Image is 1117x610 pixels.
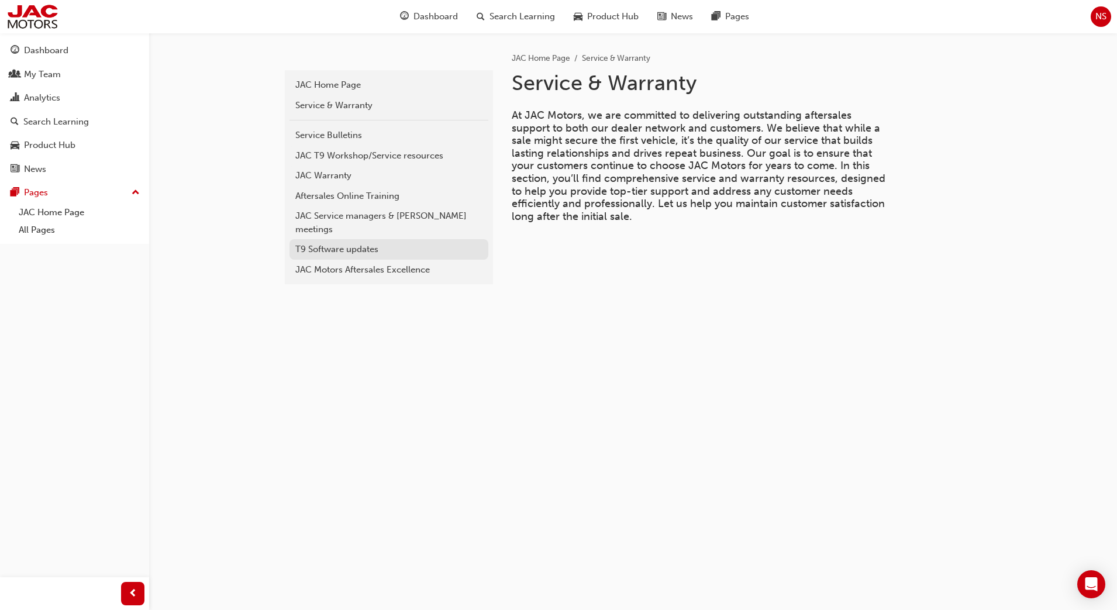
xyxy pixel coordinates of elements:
a: News [5,158,144,180]
button: DashboardMy TeamAnalyticsSearch LearningProduct HubNews [5,37,144,182]
a: Dashboard [5,40,144,61]
span: up-icon [132,185,140,201]
a: car-iconProduct Hub [564,5,648,29]
div: JAC Service managers & [PERSON_NAME] meetings [295,209,482,236]
div: Open Intercom Messenger [1077,570,1105,598]
span: chart-icon [11,93,19,104]
img: jac-portal [6,4,59,30]
a: JAC Home Page [14,204,144,222]
a: JAC Home Page [512,53,570,63]
span: search-icon [477,9,485,24]
a: guage-iconDashboard [391,5,467,29]
a: JAC Warranty [289,166,488,186]
span: pages-icon [11,188,19,198]
div: Search Learning [23,115,89,129]
div: Service & Warranty [295,99,482,112]
div: Analytics [24,91,60,105]
button: NS [1091,6,1111,27]
div: Dashboard [24,44,68,57]
span: NS [1095,10,1106,23]
div: JAC Motors Aftersales Excellence [295,263,482,277]
div: Service Bulletins [295,129,482,142]
a: JAC Home Page [289,75,488,95]
span: pages-icon [712,9,720,24]
a: JAC Motors Aftersales Excellence [289,260,488,280]
a: news-iconNews [648,5,702,29]
span: Product Hub [587,10,639,23]
span: At JAC Motors, we are committed to delivering outstanding aftersales support to both our dealer n... [512,109,888,223]
div: JAC Warranty [295,169,482,182]
span: Search Learning [489,10,555,23]
div: Pages [24,186,48,199]
div: My Team [24,68,61,81]
span: News [671,10,693,23]
a: All Pages [14,221,144,239]
span: car-icon [574,9,582,24]
span: prev-icon [129,587,137,601]
div: T9 Software updates [295,243,482,256]
div: JAC T9 Workshop/Service resources [295,149,482,163]
a: Search Learning [5,111,144,133]
span: news-icon [11,164,19,175]
span: guage-icon [11,46,19,56]
a: pages-iconPages [702,5,759,29]
span: Pages [725,10,749,23]
span: car-icon [11,140,19,151]
a: Product Hub [5,135,144,156]
span: guage-icon [400,9,409,24]
a: JAC T9 Workshop/Service resources [289,146,488,166]
a: T9 Software updates [289,239,488,260]
div: Aftersales Online Training [295,189,482,203]
a: JAC Service managers & [PERSON_NAME] meetings [289,206,488,239]
a: Service Bulletins [289,125,488,146]
a: search-iconSearch Learning [467,5,564,29]
button: Pages [5,182,144,204]
a: Service & Warranty [289,95,488,116]
a: Analytics [5,87,144,109]
a: My Team [5,64,144,85]
span: people-icon [11,70,19,80]
span: news-icon [657,9,666,24]
span: search-icon [11,117,19,127]
div: News [24,163,46,176]
div: JAC Home Page [295,78,482,92]
div: Product Hub [24,139,75,152]
h1: Service & Warranty [512,70,895,96]
li: Service & Warranty [582,52,650,66]
span: Dashboard [413,10,458,23]
a: Aftersales Online Training [289,186,488,206]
